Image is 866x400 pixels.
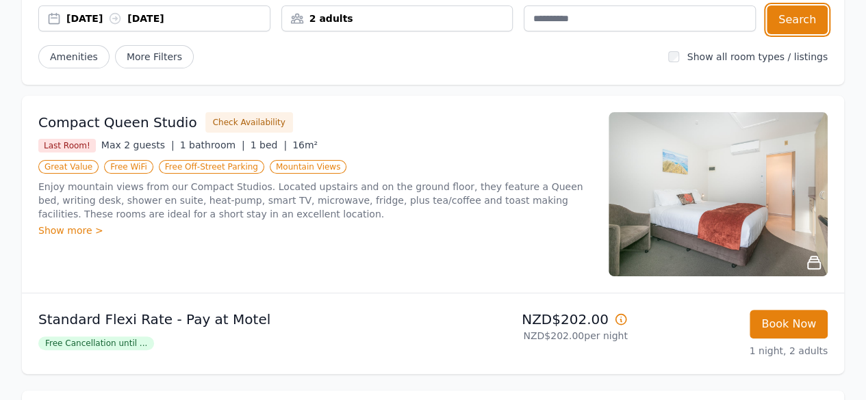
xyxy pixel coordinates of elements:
[180,139,245,150] span: 1 bathroom |
[251,139,287,150] span: 1 bed |
[750,310,828,338] button: Book Now
[687,51,828,62] label: Show all room types / listings
[767,5,828,34] button: Search
[439,310,628,329] p: NZD$202.00
[66,12,270,25] div: [DATE] [DATE]
[282,12,513,25] div: 2 adults
[292,139,318,150] span: 16m²
[38,336,154,350] span: Free Cancellation until ...
[159,160,264,174] span: Free Off-Street Parking
[38,180,592,221] p: Enjoy mountain views from our Compact Studios. Located upstairs and on the ground floor, they fea...
[38,113,197,132] h3: Compact Queen Studio
[115,45,194,68] span: More Filters
[38,160,99,174] span: Great Value
[270,160,346,174] span: Mountain Views
[38,139,96,152] span: Last Room!
[38,310,428,329] p: Standard Flexi Rate - Pay at Motel
[439,329,628,343] p: NZD$202.00 per night
[205,112,293,133] button: Check Availability
[38,45,110,68] button: Amenities
[639,344,828,358] p: 1 night, 2 adults
[38,224,592,237] div: Show more >
[101,139,175,150] span: Max 2 guests |
[104,160,153,174] span: Free WiFi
